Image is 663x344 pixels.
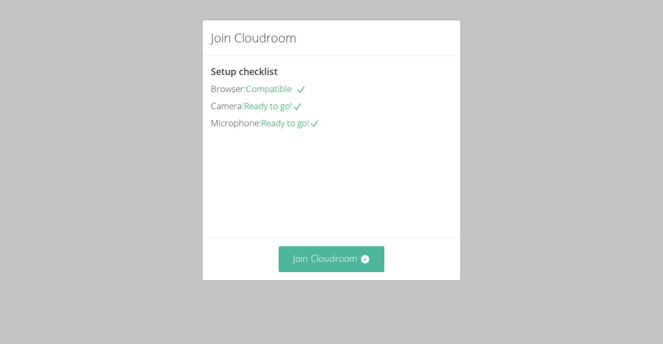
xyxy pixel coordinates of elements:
button: Join Cloudroom [279,246,385,272]
h2: Join Cloudroom [211,28,296,47]
span: Microphone: [211,117,261,129]
span: Camera: [211,100,244,112]
span: Browser: [211,83,246,95]
span: Setup checklist [211,65,278,78]
span: Ready to go! [244,100,302,112]
span: Ready to go! [261,117,320,129]
span: Compatible [246,83,306,95]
